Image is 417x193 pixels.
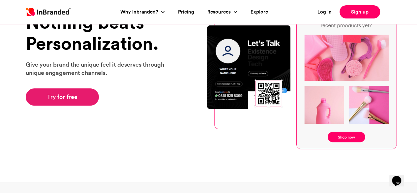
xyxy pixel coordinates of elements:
a: Resources [207,8,232,16]
iframe: chat widget [389,167,410,186]
a: Try for free [26,88,99,106]
p: Give your brand the unique feel it deserves through unique engagement channels. [26,60,172,77]
img: Inbranded [26,8,71,16]
h1: Nothing beats Personalization. [26,12,172,54]
a: Sign up [340,5,380,18]
a: Log in [317,8,332,16]
a: Explore [251,8,268,16]
a: Pricing [178,8,194,16]
a: Why Inbranded? [120,8,160,16]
